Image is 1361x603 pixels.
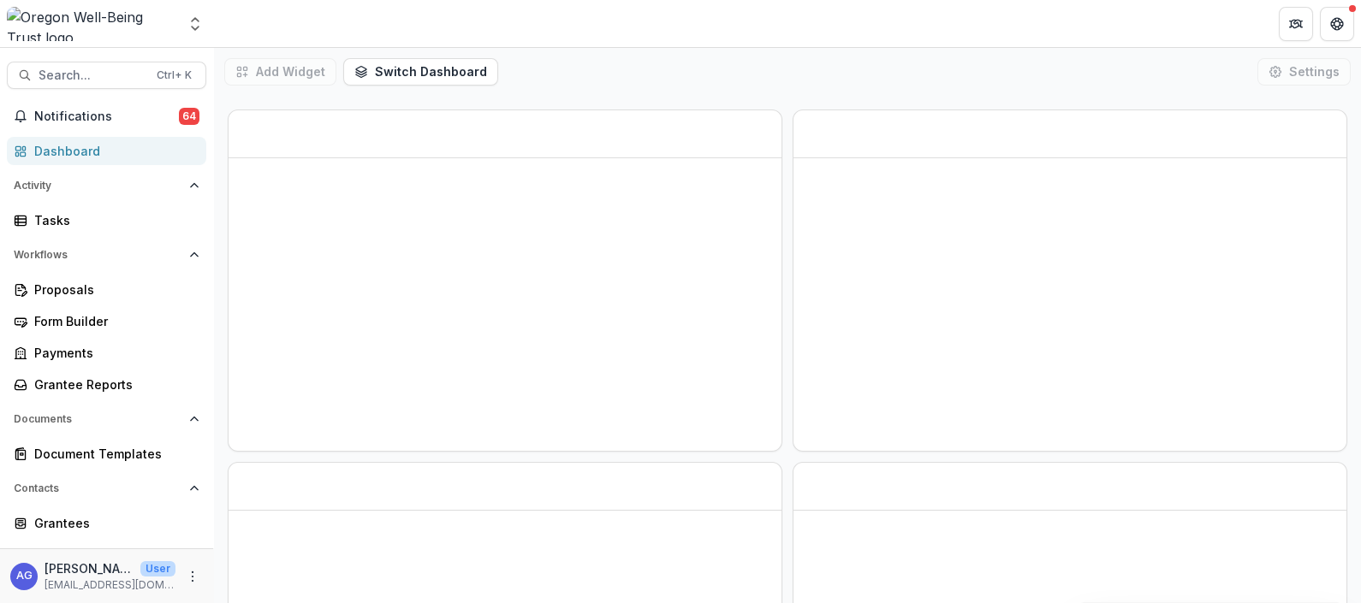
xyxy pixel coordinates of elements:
[7,339,206,367] a: Payments
[1257,58,1351,86] button: Settings
[34,142,193,160] div: Dashboard
[183,7,207,41] button: Open entity switcher
[7,62,206,89] button: Search...
[7,475,206,502] button: Open Contacts
[7,206,206,234] a: Tasks
[140,561,175,576] p: User
[45,559,134,577] p: [PERSON_NAME]
[34,312,193,330] div: Form Builder
[182,566,203,587] button: More
[153,66,195,85] div: Ctrl + K
[1279,7,1313,41] button: Partners
[34,211,193,229] div: Tasks
[34,546,193,564] div: Communications
[7,440,206,468] a: Document Templates
[7,307,206,335] a: Form Builder
[7,137,206,165] a: Dashboard
[39,68,146,83] span: Search...
[7,241,206,269] button: Open Workflows
[34,281,193,299] div: Proposals
[34,109,179,124] span: Notifications
[14,413,182,425] span: Documents
[34,514,193,532] div: Grantees
[14,482,182,494] span: Contacts
[7,103,206,130] button: Notifications64
[34,344,193,362] div: Payments
[14,180,182,192] span: Activity
[343,58,498,86] button: Switch Dashboard
[14,249,182,261] span: Workflows
[7,541,206,569] a: Communications
[7,405,206,433] button: Open Documents
[179,108,199,125] span: 64
[7,370,206,399] a: Grantee Reports
[7,275,206,304] a: Proposals
[221,11,294,36] nav: breadcrumb
[1320,7,1354,41] button: Get Help
[16,570,33,582] div: Asta Garmon
[7,509,206,537] a: Grantees
[45,577,175,593] p: [EMAIL_ADDRESS][DOMAIN_NAME]
[7,7,176,41] img: Oregon Well-Being Trust logo
[7,172,206,199] button: Open Activity
[224,58,336,86] button: Add Widget
[34,375,193,393] div: Grantee Reports
[34,445,193,463] div: Document Templates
